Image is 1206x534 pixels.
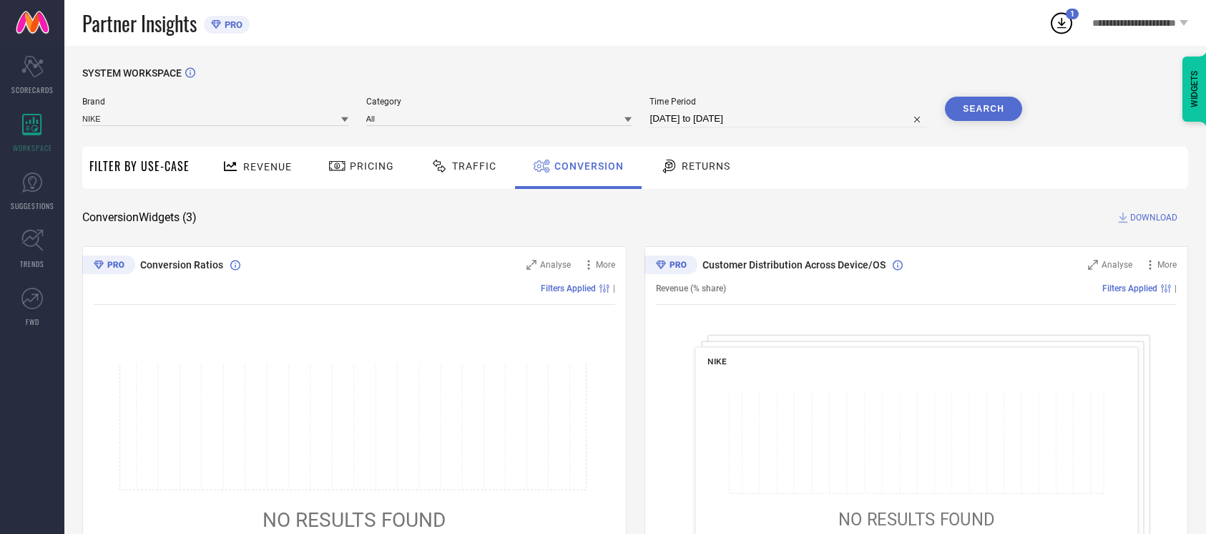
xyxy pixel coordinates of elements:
span: Pricing [350,160,394,172]
span: Brand [82,97,348,107]
svg: Zoom [526,260,536,270]
span: NO RESULTS FOUND [263,508,446,532]
input: Select time period [649,110,927,127]
svg: Zoom [1088,260,1098,270]
span: Traffic [452,160,496,172]
span: NO RESULTS FOUND [838,509,994,529]
span: More [596,260,615,270]
span: Returns [682,160,730,172]
span: Filter By Use-Case [89,157,190,175]
div: Premium [82,256,135,277]
span: Partner Insights [82,9,197,38]
span: Analyse [540,260,571,270]
span: Revenue [243,161,292,173]
span: FWD [26,316,39,327]
span: DOWNLOAD [1130,210,1177,225]
span: Category [366,97,632,107]
span: Customer Distribution Across Device/OS [702,259,886,271]
span: PRO [221,19,242,30]
span: | [1175,283,1177,293]
span: | [613,283,615,293]
div: Premium [644,256,697,277]
span: NIKE [707,356,726,366]
button: Search [945,97,1022,121]
div: Open download list [1049,10,1074,36]
span: Conversion [554,160,624,172]
span: Filters Applied [1102,283,1157,293]
span: Conversion Ratios [140,259,223,271]
span: SYSTEM WORKSPACE [82,67,182,79]
span: Time Period [649,97,927,107]
span: Filters Applied [541,283,596,293]
span: Analyse [1102,260,1132,270]
span: SUGGESTIONS [11,200,54,211]
span: TRENDS [20,258,44,269]
span: 1 [1070,9,1074,19]
span: WORKSPACE [13,142,52,153]
span: SCORECARDS [11,84,54,95]
span: Conversion Widgets ( 3 ) [82,210,197,225]
span: More [1157,260,1177,270]
span: Revenue (% share) [656,283,726,293]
